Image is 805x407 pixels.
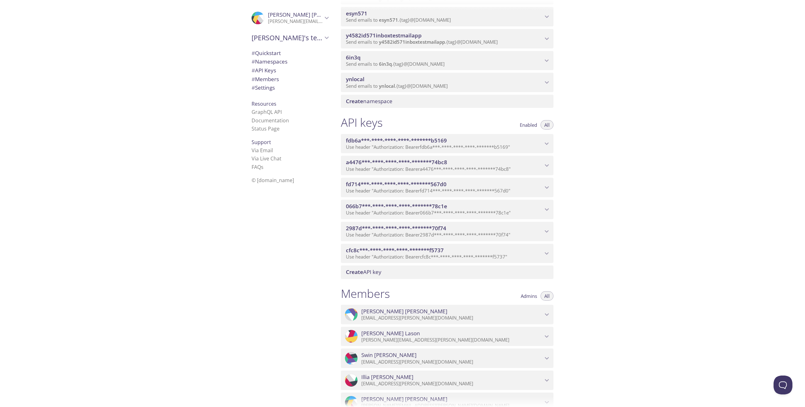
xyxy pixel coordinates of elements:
[268,11,354,18] span: [PERSON_NAME] [PERSON_NAME]
[341,265,553,279] div: Create API Key
[252,75,279,83] span: Members
[268,18,323,25] p: [PERSON_NAME][EMAIL_ADDRESS][DOMAIN_NAME]
[379,39,445,45] span: y4582id571inboxtestmailapp
[341,95,553,108] div: Create namespace
[774,376,792,394] iframe: Help Scout Beacon - Open
[361,315,543,321] p: [EMAIL_ADDRESS][PERSON_NAME][DOMAIN_NAME]
[252,58,255,65] span: #
[516,120,541,130] button: Enabled
[341,305,553,324] div: Ali Ghafoori
[346,83,448,89] span: Send emails to . {tag} @[DOMAIN_NAME]
[247,8,333,28] div: Alexandre Poirier
[341,7,553,26] div: esyn571 namespace
[341,73,553,92] div: ynlocal namespace
[341,29,553,48] div: y4582id571inboxtestmailapp namespace
[361,396,447,403] span: [PERSON_NAME] [PERSON_NAME]
[341,327,553,346] div: David Lason
[346,61,445,67] span: Send emails to . {tag} @[DOMAIN_NAME]
[247,30,333,46] div: David's team
[361,308,447,315] span: [PERSON_NAME] [PERSON_NAME]
[346,98,392,105] span: namespace
[247,83,333,92] div: Team Settings
[346,39,498,45] span: Send emails to . {tag} @[DOMAIN_NAME]
[252,139,271,146] span: Support
[252,58,287,65] span: Namespaces
[379,17,398,23] span: esyn571
[341,371,553,390] div: Illia Goldin
[361,374,414,381] span: Illia [PERSON_NAME]
[341,348,553,368] div: Swin Nguyen
[361,359,543,365] p: [EMAIL_ADDRESS][PERSON_NAME][DOMAIN_NAME]
[361,337,543,343] p: [PERSON_NAME][EMAIL_ADDRESS][PERSON_NAME][DOMAIN_NAME]
[252,49,281,57] span: Quickstart
[346,17,451,23] span: Send emails to . {tag} @[DOMAIN_NAME]
[341,287,390,301] h1: Members
[346,268,381,276] span: API key
[252,49,255,57] span: #
[252,117,289,124] a: Documentation
[252,125,280,132] a: Status Page
[541,120,553,130] button: All
[346,54,361,61] span: 6in3q
[346,75,364,83] span: ynlocal
[252,147,273,154] a: Via Email
[361,330,420,337] span: [PERSON_NAME] Lason
[252,177,294,184] span: © [DOMAIN_NAME]
[247,75,333,84] div: Members
[346,10,367,17] span: esyn571
[252,67,276,74] span: API Keys
[252,109,282,115] a: GraphQL API
[252,33,323,42] span: [PERSON_NAME]'s team
[346,32,422,39] span: y4582id571inboxtestmailapp
[517,291,541,301] button: Admins
[346,268,363,276] span: Create
[252,75,255,83] span: #
[361,352,417,359] span: Swin [PERSON_NAME]
[361,381,543,387] p: [EMAIL_ADDRESS][PERSON_NAME][DOMAIN_NAME]
[341,51,553,70] div: 6in3q namespace
[247,66,333,75] div: API Keys
[346,98,363,105] span: Create
[252,155,281,162] a: Via Live Chat
[247,49,333,58] div: Quickstart
[541,291,553,301] button: All
[341,115,383,130] h1: API keys
[252,100,276,107] span: Resources
[252,84,255,91] span: #
[379,83,395,89] span: ynlocal
[252,84,275,91] span: Settings
[247,57,333,66] div: Namespaces
[252,164,264,170] a: FAQ
[261,164,264,170] span: s
[252,67,255,74] span: #
[379,61,392,67] span: 6in3q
